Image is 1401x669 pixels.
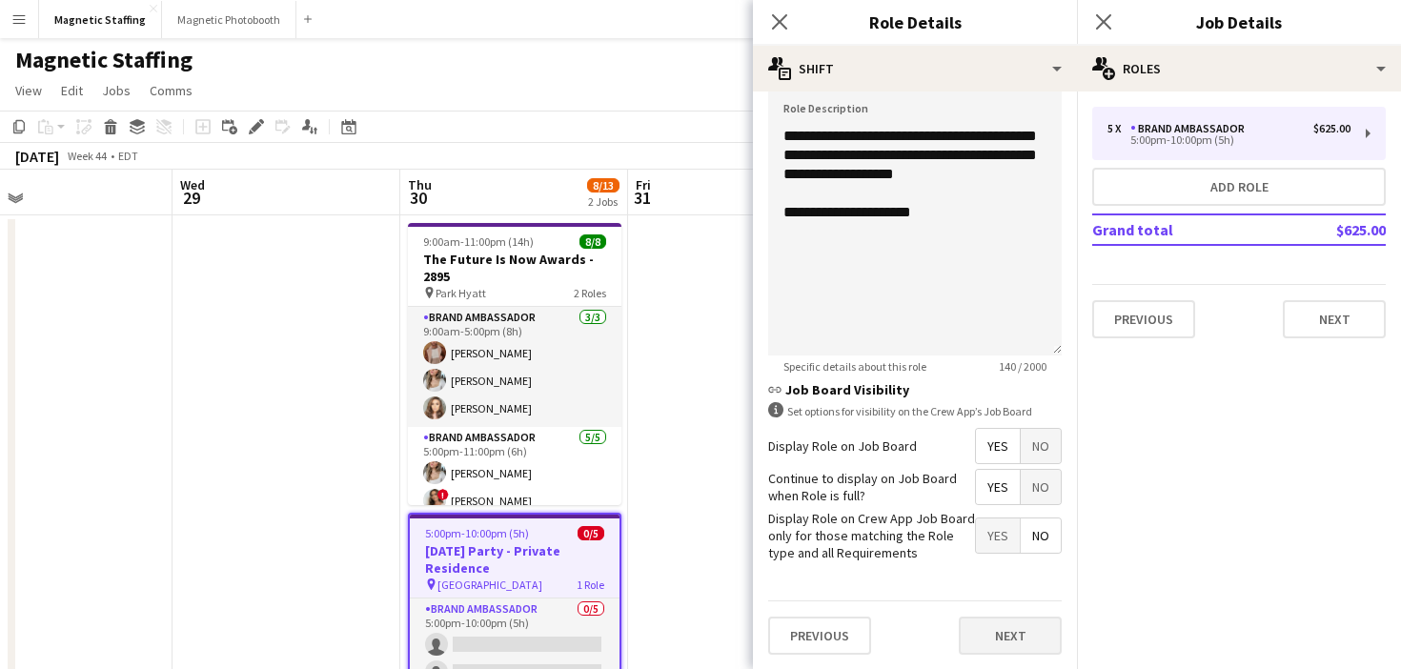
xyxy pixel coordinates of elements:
button: Previous [1092,300,1195,338]
span: [GEOGRAPHIC_DATA] [437,578,542,592]
span: Park Hyatt [436,286,486,300]
span: 2 Roles [574,286,606,300]
span: Edit [61,82,83,99]
button: Magnetic Photobooth [162,1,296,38]
span: 0/5 [578,526,604,540]
label: Continue to display on Job Board when Role is full? [768,470,975,504]
span: 1 Role [577,578,604,592]
h3: The Future Is Now Awards - 2895 [408,251,621,285]
span: 8/13 [587,178,619,193]
div: 2 Jobs [588,194,619,209]
h3: Job Board Visibility [768,381,1062,398]
span: Yes [976,518,1020,553]
span: Fri [636,176,651,193]
span: No [1021,429,1061,463]
span: 9:00am-11:00pm (14h) [423,234,534,249]
h1: Magnetic Staffing [15,46,193,74]
label: Display Role on Job Board [768,437,917,455]
div: [DATE] [15,147,59,166]
label: Display Role on Crew App Job Board only for those matching the Role type and all Requirements [768,510,975,562]
h3: Job Details [1077,10,1401,34]
span: Specific details about this role [768,359,942,374]
div: 5 x [1107,122,1130,135]
button: Add role [1092,168,1386,206]
a: Comms [142,78,200,103]
a: Edit [53,78,91,103]
span: View [15,82,42,99]
button: Next [1283,300,1386,338]
span: Jobs [102,82,131,99]
span: Comms [150,82,193,99]
button: Magnetic Staffing [39,1,162,38]
app-card-role: Brand Ambassador3/39:00am-5:00pm (8h)[PERSON_NAME][PERSON_NAME][PERSON_NAME] [408,307,621,427]
app-job-card: 9:00am-11:00pm (14h)8/8The Future Is Now Awards - 2895 Park Hyatt2 RolesBrand Ambassador3/39:00am... [408,223,621,505]
div: Shift [753,46,1077,91]
td: $625.00 [1273,214,1386,245]
div: Roles [1077,46,1401,91]
h3: [DATE] Party - Private Residence [410,542,619,577]
span: 5:00pm-10:00pm (5h) [425,526,529,540]
span: Yes [976,429,1020,463]
div: $625.00 [1313,122,1350,135]
span: Thu [408,176,432,193]
button: Previous [768,617,871,655]
span: 30 [405,187,432,209]
span: Week 44 [63,149,111,163]
span: 8/8 [579,234,606,249]
a: View [8,78,50,103]
span: 31 [633,187,651,209]
span: Wed [180,176,205,193]
span: ! [437,489,449,500]
app-card-role: Brand Ambassador5/55:00pm-11:00pm (6h)[PERSON_NAME]![PERSON_NAME] [408,427,621,608]
div: Brand Ambassador [1130,122,1252,135]
span: No [1021,470,1061,504]
span: 140 / 2000 [984,359,1062,374]
h3: Role Details [753,10,1077,34]
span: Yes [976,470,1020,504]
td: Grand total [1092,214,1273,245]
span: No [1021,518,1061,553]
div: EDT [118,149,138,163]
button: Next [959,617,1062,655]
span: 29 [177,187,205,209]
div: 5:00pm-10:00pm (5h) [1107,135,1350,145]
a: Jobs [94,78,138,103]
div: Set options for visibility on the Crew App’s Job Board [768,402,1062,420]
